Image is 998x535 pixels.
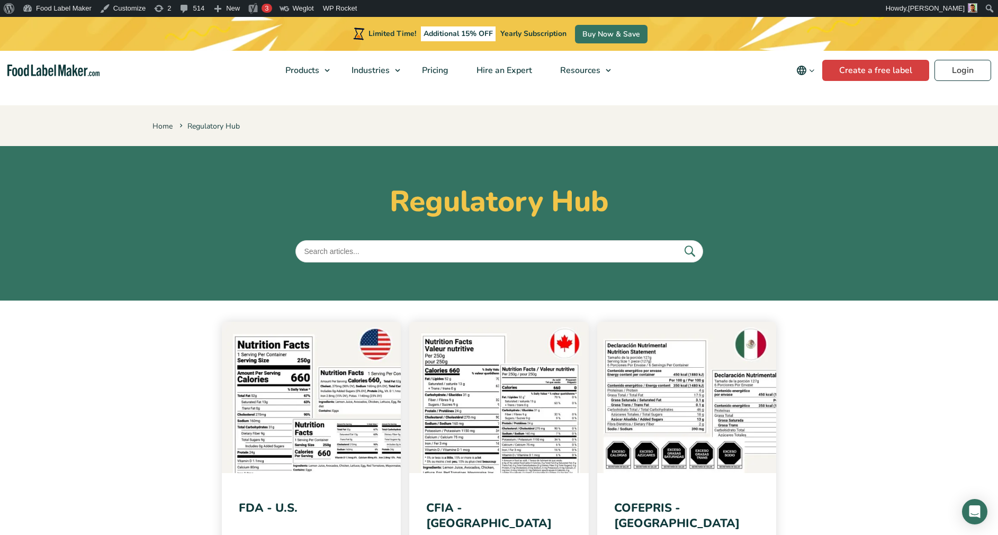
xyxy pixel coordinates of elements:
a: CFIA - [GEOGRAPHIC_DATA] [426,500,552,531]
a: Food Label Maker homepage [7,65,100,77]
a: Hire an Expert [463,51,544,90]
div: Open Intercom Messenger [962,499,987,524]
a: Industries [338,51,406,90]
button: Change language [789,60,822,81]
a: Buy Now & Save [575,25,648,43]
input: Search articles... [295,240,703,262]
a: COFEPRIS - [GEOGRAPHIC_DATA] [614,500,740,531]
a: FDA - U.S. [239,500,298,516]
span: Products [282,65,320,76]
a: Create a free label [822,60,929,81]
span: Pricing [419,65,449,76]
span: Regulatory Hub [177,121,240,131]
span: 3 [265,4,268,12]
a: Products [272,51,335,90]
span: Resources [557,65,601,76]
span: Yearly Subscription [500,29,567,39]
a: Login [934,60,991,81]
span: Industries [348,65,391,76]
span: Hire an Expert [473,65,533,76]
h1: Regulatory Hub [152,184,846,219]
a: Resources [546,51,616,90]
a: Pricing [408,51,460,90]
span: Limited Time! [368,29,416,39]
span: Additional 15% OFF [421,26,496,41]
a: Home [152,121,173,131]
span: [PERSON_NAME] [908,4,965,12]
